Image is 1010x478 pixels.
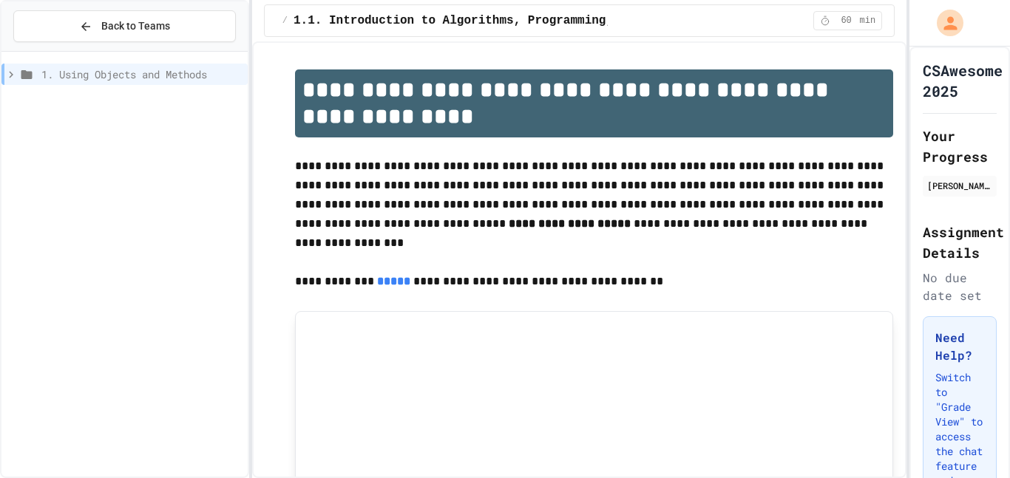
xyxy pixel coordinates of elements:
button: Back to Teams [13,10,236,42]
h3: Need Help? [935,329,984,364]
span: min [860,15,876,27]
div: My Account [921,6,967,40]
span: 1. Using Objects and Methods [41,66,242,82]
h2: Your Progress [923,126,997,167]
h2: Assignment Details [923,222,997,263]
span: / [282,15,288,27]
span: 60 [835,15,858,27]
span: 1.1. Introduction to Algorithms, Programming, and Compilers [294,12,713,30]
div: [PERSON_NAME] [927,179,992,192]
span: Back to Teams [101,18,170,34]
h1: CSAwesome 2025 [923,60,1003,101]
div: No due date set [923,269,997,304]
